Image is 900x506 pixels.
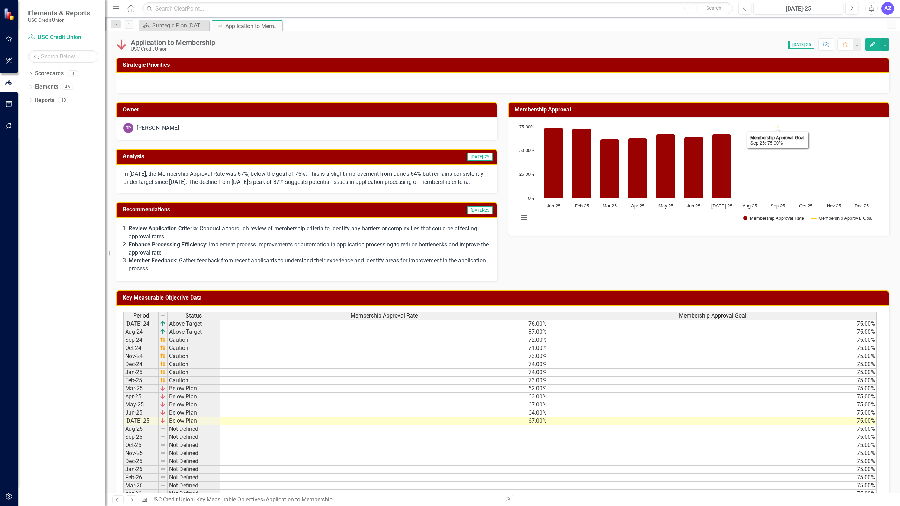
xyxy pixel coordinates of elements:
span: [DATE]-25 [467,206,493,214]
td: Not Defined [168,425,220,433]
td: 76.00% [220,320,548,328]
h3: Analysis [123,153,288,160]
td: Below Plan [168,401,220,409]
td: Apr-25 [123,393,159,401]
h3: Recommendations [123,206,360,213]
td: Not Defined [168,474,220,482]
td: 75.00% [548,433,877,441]
td: Aug-24 [123,328,159,336]
a: Strategic Plan [DATE] - [DATE] [141,21,207,30]
td: Not Defined [168,466,220,474]
h3: Key Measurable Objective Data [123,295,885,301]
td: 75.00% [548,441,877,449]
td: Oct-25 [123,441,159,449]
h3: Strategic Priorities [123,62,885,68]
g: Membership Approval Rate, series 1 of 2. Bar series with 12 bars. [544,127,862,198]
img: 8DAGhfEEPCf229AAAAAElFTkSuQmCC [160,458,166,464]
img: 8DAGhfEEPCf229AAAAAElFTkSuQmCC [160,442,166,448]
td: Not Defined [168,490,220,498]
td: 75.00% [548,425,877,433]
img: KIVvID6XQLnem7Jwd5RGsJlsyZvnEO8ojW1w+8UqMjn4yonOQRrQskXCXGmASKTRYCiTqJOcojskkyr07L4Z+PfWUOM8Y5yiO... [160,418,166,423]
small: USC Credit Union [28,17,90,23]
td: 74.00% [220,369,548,377]
td: Nov-24 [123,352,159,360]
div: AZ [881,2,894,15]
span: Search [706,5,721,11]
td: 87.00% [220,328,548,336]
div: [PERSON_NAME] [137,124,179,132]
img: 8DAGhfEEPCf229AAAAAElFTkSuQmCC [160,482,166,488]
text: Sep-25 [771,204,785,209]
span: Elements & Reports [28,9,90,17]
p: In [DATE], the Membership Approval Rate was 67%, below the goal of 75%. This is a slight improvem... [123,170,490,186]
img: 7u2iTZrTEZ7i9oDWlPBULAqDHDmR3vKCs7My6dMMCIpfJOwzDMAzDMBH4B3+rbZfrisroAAAAAElFTkSuQmCC [160,337,166,342]
td: Mar-25 [123,385,159,393]
td: Above Target [168,320,220,328]
td: Feb-26 [123,474,159,482]
button: [DATE]-25 [753,2,843,15]
text: [DATE]-25 [711,204,732,209]
span: Membership Approval Rate [351,313,418,319]
div: Application to Membership [266,496,333,503]
td: Below Plan [168,385,220,393]
span: [DATE]-25 [467,153,493,161]
path: Mar-25, 62. Membership Approval Rate. [600,139,619,198]
img: 7u2iTZrTEZ7i9oDWlPBULAqDHDmR3vKCs7My6dMMCIpfJOwzDMAzDMBH4B3+rbZfrisroAAAAAElFTkSuQmCC [160,361,166,367]
img: KIVvID6XQLnem7Jwd5RGsJlsyZvnEO8ojW1w+8UqMjn4yonOQRrQskXCXGmASKTRYCiTqJOcojskkyr07L4Z+PfWUOM8Y5yiO... [160,393,166,399]
td: 73.00% [220,352,548,360]
td: 62.00% [220,385,548,393]
text: 75.00% [519,125,534,129]
td: Caution [168,360,220,369]
td: 75.00% [548,393,877,401]
td: Aug-25 [123,425,159,433]
td: Oct-24 [123,344,159,352]
img: 8DAGhfEEPCf229AAAAAElFTkSuQmCC [160,466,166,472]
td: 75.00% [548,449,877,457]
path: Jul-25, 67. Membership Approval Rate. [712,134,731,198]
text: Apr-25 [631,204,644,209]
td: Caution [168,336,220,344]
div: Chart. Highcharts interactive chart. [515,123,882,229]
text: 25.00% [519,172,534,177]
text: Aug-25 [742,204,757,209]
img: 8DAGhfEEPCf229AAAAAElFTkSuQmCC [160,450,166,456]
td: Above Target [168,328,220,336]
img: KIVvID6XQLnem7Jwd5RGsJlsyZvnEO8ojW1w+8UqMjn4yonOQRrQskXCXGmASKTRYCiTqJOcojskkyr07L4Z+PfWUOM8Y5yiO... [160,410,166,415]
td: 75.00% [548,474,877,482]
p: : Gather feedback from recent applicants to understand their experience and identify areas for im... [129,257,490,273]
td: Not Defined [168,441,220,449]
path: Apr-25, 63. Membership Approval Rate. [628,138,647,198]
td: Apr-26 [123,490,159,498]
div: Strategic Plan [DATE] - [DATE] [152,21,207,30]
text: Oct-25 [799,204,812,209]
button: Show Membership Approval Rate [743,216,804,221]
img: KIVvID6XQLnem7Jwd5RGsJlsyZvnEO8ojW1w+8UqMjn4yonOQRrQskXCXGmASKTRYCiTqJOcojskkyr07L4Z+PfWUOM8Y5yiO... [160,385,166,391]
td: 67.00% [220,401,548,409]
img: 8DAGhfEEPCf229AAAAAElFTkSuQmCC [160,434,166,440]
td: 72.00% [220,336,548,344]
td: Not Defined [168,449,220,457]
div: 45 [62,84,73,90]
td: Jun-25 [123,409,159,417]
td: 71.00% [220,344,548,352]
div: USC Credit Union [131,46,215,52]
path: May-25, 67. Membership Approval Rate. [656,134,675,198]
a: Scorecards [35,70,64,78]
path: Jan-25, 74. Membership Approval Rate. [544,128,563,198]
strong: Enhance Processing Efficiency [129,241,206,248]
td: 75.00% [548,457,877,466]
td: 75.00% [548,466,877,474]
span: Period [133,313,149,319]
td: 63.00% [220,393,548,401]
td: 75.00% [548,344,877,352]
td: 75.00% [548,401,877,409]
text: 50.00% [519,148,534,153]
button: View chart menu, Chart [519,213,529,223]
td: 75.00% [548,377,877,385]
input: Search Below... [28,50,98,63]
td: 74.00% [220,360,548,369]
div: Application to Membership [131,39,215,46]
td: May-25 [123,401,159,409]
button: Show Membership Approval Goal [811,216,873,221]
td: 75.00% [548,409,877,417]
